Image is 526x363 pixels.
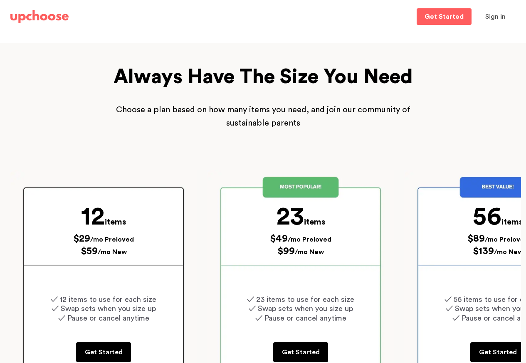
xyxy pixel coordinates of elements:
span: $59 [81,246,98,256]
span: ✓ Swap sets when you size up [52,305,156,312]
span: items [501,218,523,226]
span: ✓ 12 items to use for each size [51,296,156,303]
p: Get Started [85,347,123,357]
span: 12 [81,204,105,229]
p: Get Started [479,347,517,357]
span: $29 [73,234,90,244]
span: ✓ 23 items to use for each size [247,296,354,303]
span: Sign in [485,13,506,20]
span: ✓ Pause or cancel anytime [255,314,346,322]
span: /mo New [494,249,523,255]
a: Get Started [470,342,525,362]
span: Choose a plan based on how many items you need, and join our community of sustainable parents [116,106,410,127]
span: Always Have The Size You Need [114,67,413,87]
span: /mo Preloved [288,236,331,243]
span: /mo Preloved [90,236,134,243]
span: items [304,218,325,226]
span: $89 [467,234,485,244]
button: Sign in [475,8,516,25]
span: $99 [277,246,295,256]
a: Get Started [273,342,328,362]
a: UpChoose [10,8,69,25]
span: 56 [473,204,501,229]
span: $139 [473,246,494,256]
span: 23 [277,204,304,229]
img: UpChoose [10,10,69,23]
span: items [105,218,126,226]
span: $49 [270,234,288,244]
a: Get Started [417,8,472,25]
a: Get Started [76,342,131,362]
span: ✓ Pause or cancel anytime [58,314,149,322]
span: ✓ Swap sets when you size up [249,305,353,312]
span: /mo New [98,249,127,255]
p: Get Started [282,347,320,357]
p: Get Started [425,13,464,20]
span: /mo New [295,249,324,255]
